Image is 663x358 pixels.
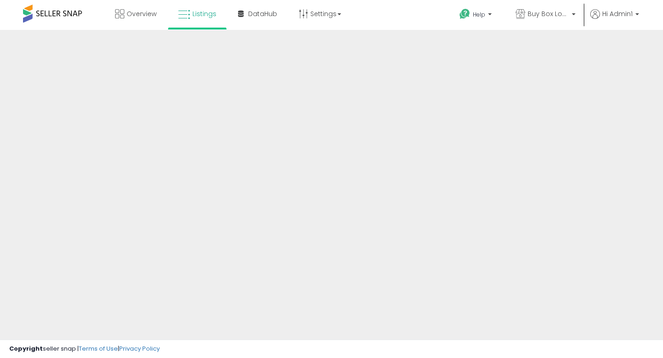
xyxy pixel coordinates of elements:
span: Listings [192,9,216,18]
a: Privacy Policy [119,344,160,353]
span: Hi Admin1 [602,9,633,18]
i: Get Help [459,8,471,20]
div: seller snap | | [9,345,160,353]
span: Help [473,11,485,18]
a: Help [452,1,501,30]
a: Hi Admin1 [590,9,639,30]
span: Buy Box Logistics [528,9,569,18]
strong: Copyright [9,344,43,353]
span: DataHub [248,9,277,18]
span: Overview [127,9,157,18]
a: Terms of Use [79,344,118,353]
